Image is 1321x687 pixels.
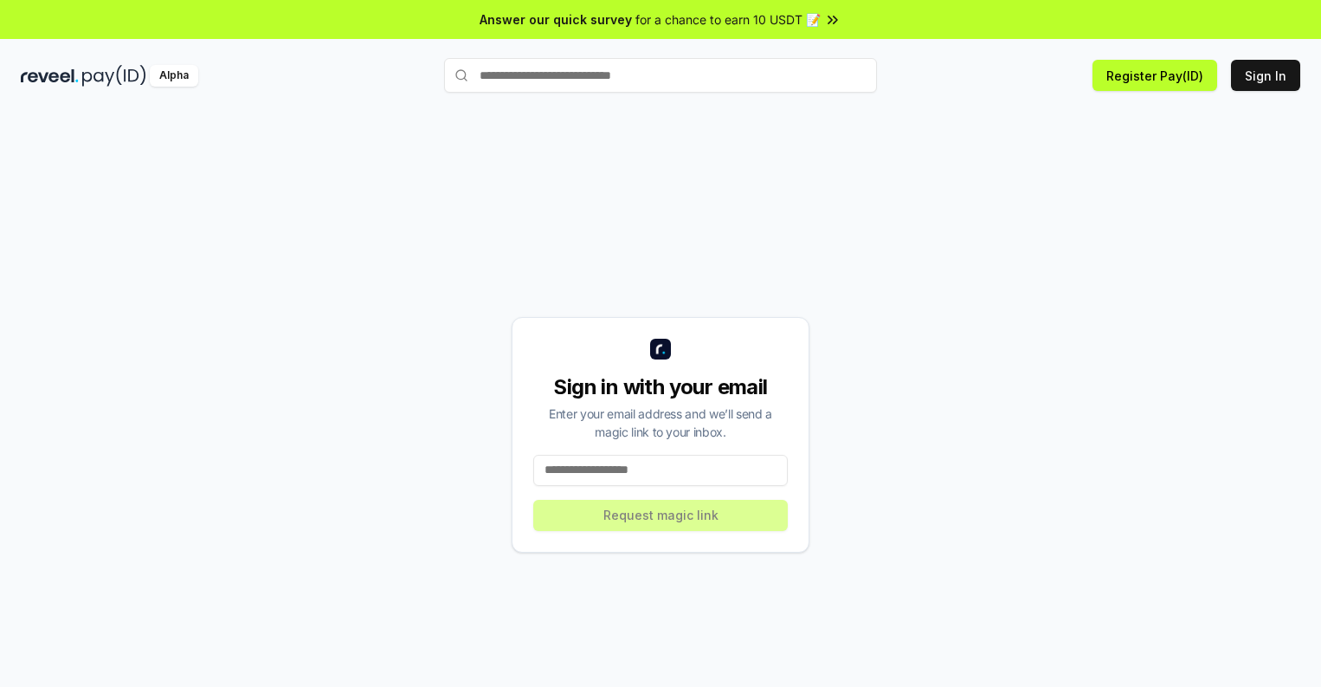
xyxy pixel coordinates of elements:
span: Answer our quick survey [480,10,632,29]
img: pay_id [82,65,146,87]
div: Alpha [150,65,198,87]
button: Sign In [1231,60,1300,91]
div: Enter your email address and we’ll send a magic link to your inbox. [533,405,788,441]
img: reveel_dark [21,65,79,87]
button: Register Pay(ID) [1092,60,1217,91]
div: Sign in with your email [533,373,788,401]
img: logo_small [650,339,671,360]
span: for a chance to earn 10 USDT 📝 [635,10,821,29]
